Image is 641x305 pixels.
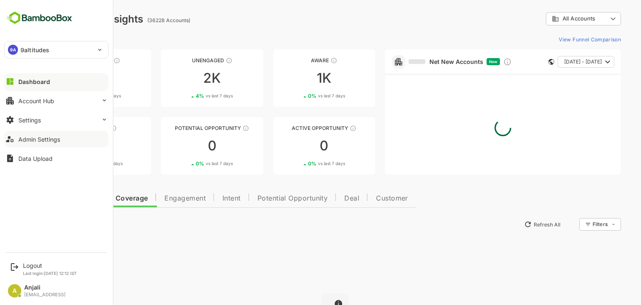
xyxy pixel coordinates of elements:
div: 0 [132,139,234,152]
button: Data Upload [4,150,109,167]
div: These accounts have just entered the buying cycle and need further nurturing [301,57,308,64]
div: Data Upload [18,155,53,162]
div: Aware [244,57,346,64]
div: These accounts have open opportunities which might be at any of the Sales Stages [320,125,327,132]
span: Deal [315,195,330,202]
a: EngagedThese accounts are warm, further nurturing would qualify them to MQAs3268%vs last 7 days [20,117,122,175]
div: Potential Opportunity [132,125,234,131]
div: Dashboard [18,78,50,85]
button: Settings [4,112,109,128]
p: 9altitudes [20,46,49,54]
div: 0 % [167,160,204,167]
div: Dashboard Insights [20,13,114,25]
div: 33K [20,71,122,85]
span: vs last 7 days [177,93,204,99]
span: vs last 7 days [289,93,316,99]
p: Last login: [DATE] 12:12 IST [23,271,77,276]
div: 9A [8,45,18,55]
div: [EMAIL_ADDRESS] [24,292,66,297]
div: 0 % [279,93,316,99]
div: 9A9altitudes [5,41,108,58]
span: New [460,59,468,64]
div: Engaged [20,125,122,131]
span: [DATE] - [DATE] [535,56,573,67]
div: Active Opportunity [244,125,346,131]
ag: (36228 Accounts) [118,17,164,23]
span: Customer [347,195,379,202]
div: Discover new ICP-fit accounts showing engagement — via intent surges, anonymous website visits, L... [474,58,482,66]
a: AwareThese accounts have just entered the buying cycle and need further nurturing1K0%vs last 7 days [244,49,346,107]
div: 0 [244,139,346,152]
div: Unreached [20,57,122,64]
a: UnreachedThese accounts have not been engaged with for a defined time period33K0%vs last 7 days [20,49,122,107]
div: 1K [244,71,346,85]
span: Intent [193,195,212,202]
span: vs last 7 days [65,93,92,99]
button: Refresh All [491,218,535,231]
div: These accounts have not been engaged with for a defined time period [84,57,91,64]
div: These accounts have not shown enough engagement and need nurturing [197,57,203,64]
div: Settings [18,117,41,124]
button: New Insights [20,217,81,232]
div: Logout [23,262,77,269]
button: Account Hub [4,92,109,109]
a: Potential OpportunityThese accounts are MQAs and can be passed on to Inside Sales00%vs last 7 days [132,117,234,175]
div: All Accounts [517,11,592,27]
div: 68 % [53,160,93,167]
span: Data Quality and Coverage [28,195,119,202]
div: Filters [563,217,592,232]
a: Active OpportunityThese accounts have open opportunities which might be at any of the Sales Stage... [244,117,346,175]
div: All Accounts [522,15,578,23]
button: View Funnel Comparison [526,33,592,46]
div: These accounts are warm, further nurturing would qualify them to MQAs [81,125,88,132]
span: Engagement [135,195,177,202]
div: 2K [132,71,234,85]
div: A [8,284,21,297]
button: Dashboard [4,73,109,90]
div: 0 % [279,160,316,167]
img: BambooboxFullLogoMark.5f36c76dfaba33ec1ec1367b70bb1252.svg [4,10,75,26]
div: 32 [20,139,122,152]
div: Anjali [24,284,66,291]
a: Net New Accounts [379,58,454,66]
span: Potential Opportunity [228,195,299,202]
div: 4 % [167,93,204,99]
span: All Accounts [533,15,566,22]
a: UnengagedThese accounts have not shown enough engagement and need nurturing2K4%vs last 7 days [132,49,234,107]
button: Admin Settings [4,131,109,147]
span: vs last 7 days [177,160,204,167]
span: vs last 7 days [289,160,316,167]
div: Admin Settings [18,136,60,143]
div: Unengaged [132,57,234,64]
span: vs last 7 days [66,160,93,167]
button: [DATE] - [DATE] [528,56,585,68]
div: 0 % [55,93,92,99]
div: Filters [563,221,578,227]
div: These accounts are MQAs and can be passed on to Inside Sales [213,125,220,132]
div: Account Hub [18,97,54,104]
div: This card does not support filter and segments [519,59,525,65]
